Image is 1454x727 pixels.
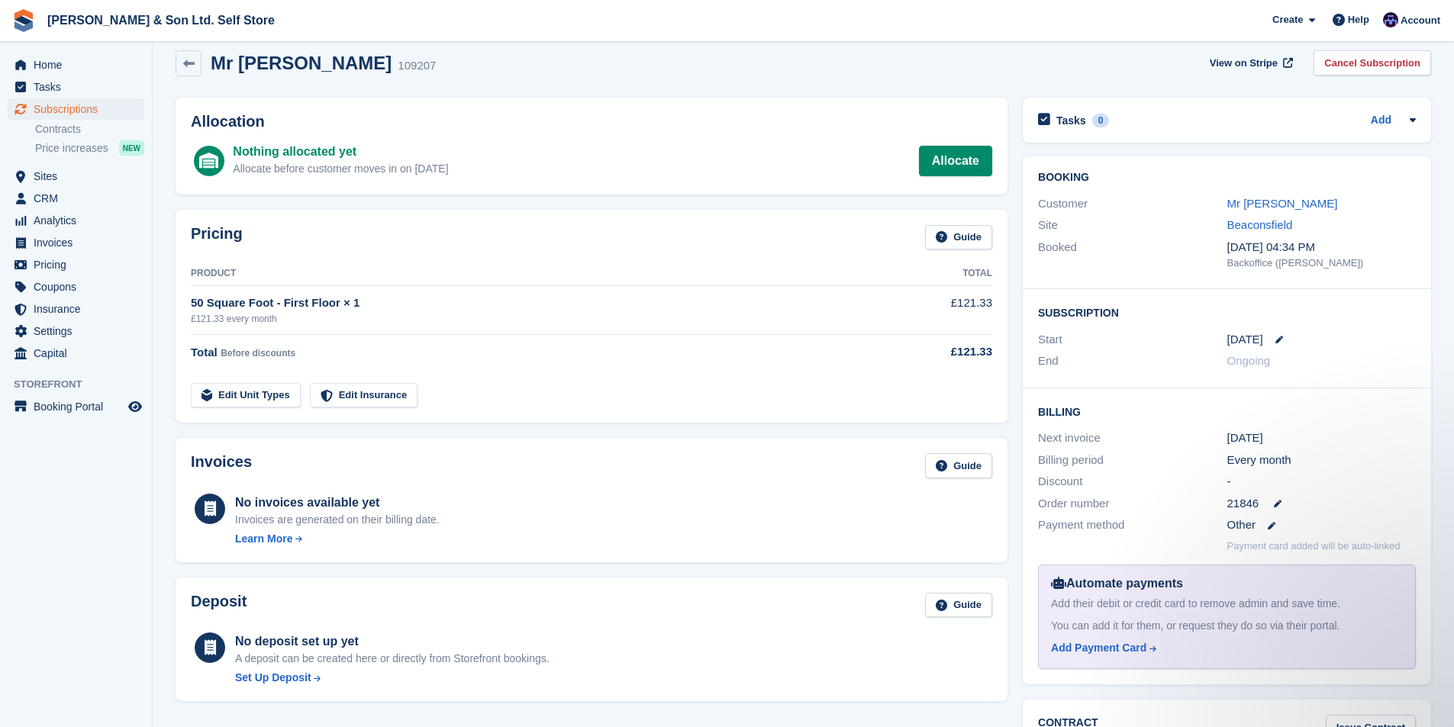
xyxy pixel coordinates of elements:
[1051,640,1397,656] a: Add Payment Card
[1210,56,1278,71] span: View on Stripe
[233,143,448,161] div: Nothing allocated yet
[12,9,35,32] img: stora-icon-8386f47178a22dfd0bd8f6a31ec36ba5ce8667c1dd55bd0f319d3a0aa187defe.svg
[34,276,125,298] span: Coupons
[34,320,125,342] span: Settings
[191,593,247,618] h2: Deposit
[1038,217,1227,234] div: Site
[35,122,144,137] a: Contracts
[8,166,144,187] a: menu
[191,113,992,130] h2: Allocation
[233,161,448,177] div: Allocate before customer moves in on [DATE]
[235,494,440,512] div: No invoices available yet
[1227,516,1416,534] div: Other
[8,343,144,364] a: menu
[1092,114,1110,127] div: 0
[1227,473,1416,491] div: -
[1038,172,1416,184] h2: Booking
[35,140,144,156] a: Price increases NEW
[235,531,440,547] a: Learn More
[1227,331,1263,349] time: 2025-09-24 00:00:00 UTC
[235,512,440,528] div: Invoices are generated on their billing date.
[34,54,125,76] span: Home
[1348,12,1369,27] span: Help
[8,232,144,253] a: menu
[191,312,869,326] div: £121.33 every month
[191,262,869,286] th: Product
[191,225,243,250] h2: Pricing
[1051,596,1403,612] div: Add their debit or credit card to remove admin and save time.
[211,53,392,73] h2: Mr [PERSON_NAME]
[1051,618,1403,634] div: You can add it for them, or request they do so via their portal.
[1038,452,1227,469] div: Billing period
[34,254,125,275] span: Pricing
[925,593,992,618] a: Guide
[34,166,125,187] span: Sites
[1227,239,1416,256] div: [DATE] 04:34 PM
[1051,574,1403,593] div: Automate payments
[8,54,144,76] a: menu
[8,320,144,342] a: menu
[191,346,218,359] span: Total
[191,453,252,478] h2: Invoices
[398,57,436,75] div: 109207
[34,396,125,417] span: Booking Portal
[1038,495,1227,513] div: Order number
[1204,50,1296,76] a: View on Stripe
[1038,429,1227,447] div: Next invoice
[235,670,550,686] a: Set Up Deposit
[1227,354,1271,367] span: Ongoing
[1314,50,1431,76] a: Cancel Subscription
[1227,429,1416,447] div: [DATE]
[869,343,992,361] div: £121.33
[8,276,144,298] a: menu
[34,343,125,364] span: Capital
[1272,12,1303,27] span: Create
[126,397,144,416] a: Preview store
[34,232,125,253] span: Invoices
[34,76,125,98] span: Tasks
[8,396,144,417] a: menu
[119,140,144,156] div: NEW
[8,254,144,275] a: menu
[34,188,125,209] span: CRM
[1227,256,1416,271] div: Backoffice ([PERSON_NAME])
[235,632,550,651] div: No deposit set up yet
[1038,331,1227,349] div: Start
[869,262,992,286] th: Total
[1227,452,1416,469] div: Every month
[925,225,992,250] a: Guide
[1038,352,1227,370] div: End
[221,348,295,359] span: Before discounts
[869,286,992,334] td: £121.33
[925,453,992,478] a: Guide
[235,531,292,547] div: Learn More
[1051,640,1146,656] div: Add Payment Card
[41,8,281,33] a: [PERSON_NAME] & Son Ltd. Self Store
[1038,239,1227,271] div: Booked
[8,298,144,320] a: menu
[1038,516,1227,534] div: Payment method
[1227,218,1293,231] a: Beaconsfield
[191,383,301,408] a: Edit Unit Types
[1038,195,1227,213] div: Customer
[1038,404,1416,419] h2: Billing
[8,188,144,209] a: menu
[1227,539,1401,554] p: Payment card added will be auto-linked
[1371,112,1391,130] a: Add
[1227,495,1259,513] span: 21846
[235,670,311,686] div: Set Up Deposit
[310,383,418,408] a: Edit Insurance
[1056,114,1086,127] h2: Tasks
[919,146,992,176] a: Allocate
[1038,304,1416,320] h2: Subscription
[8,98,144,120] a: menu
[14,377,152,392] span: Storefront
[34,298,125,320] span: Insurance
[8,210,144,231] a: menu
[34,98,125,120] span: Subscriptions
[191,294,869,312] div: 50 Square Foot - First Floor × 1
[235,651,550,667] p: A deposit can be created here or directly from Storefront bookings.
[8,76,144,98] a: menu
[1401,13,1440,28] span: Account
[1383,12,1398,27] img: Josey Kitching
